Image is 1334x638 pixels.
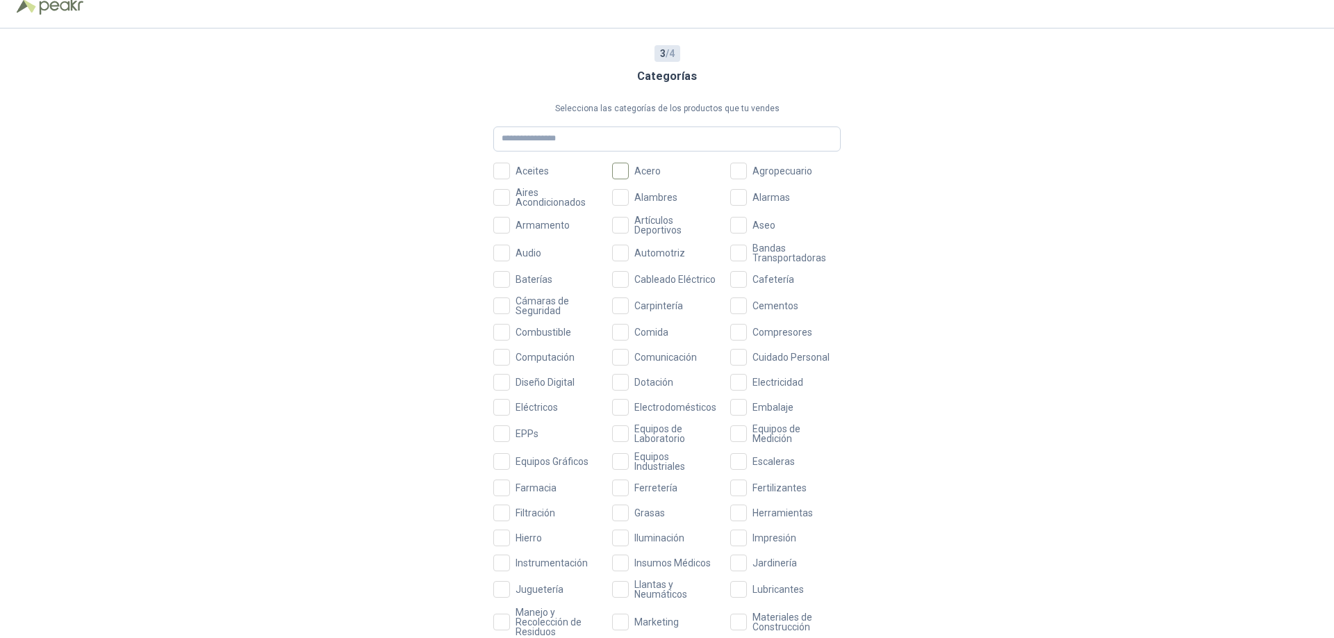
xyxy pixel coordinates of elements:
span: Jardinería [747,558,802,568]
span: Embalaje [747,402,799,412]
span: Equipos de Medición [747,424,841,443]
span: Automotriz [629,248,691,258]
span: Cámaras de Seguridad [510,296,604,316]
span: Insumos Médicos [629,558,716,568]
span: Aceites [510,166,554,176]
span: Cuidado Personal [747,352,835,362]
span: Combustible [510,327,577,337]
span: EPPs [510,429,544,439]
span: Comida [629,327,674,337]
span: Acero [629,166,666,176]
span: Electricidad [747,377,809,387]
span: Cableado Eléctrico [629,275,721,284]
span: Aires Acondicionados [510,188,604,207]
span: Llantas y Neumáticos [629,580,723,599]
span: Equipos de Laboratorio [629,424,723,443]
span: Equipos Gráficos [510,457,594,466]
span: Hierro [510,533,547,543]
span: Impresión [747,533,802,543]
span: Ferretería [629,483,683,493]
span: Instrumentación [510,558,593,568]
span: Farmacia [510,483,562,493]
b: 3 [660,48,666,59]
span: Computación [510,352,580,362]
span: Artículos Deportivos [629,215,723,235]
span: Juguetería [510,584,569,594]
span: Agropecuario [747,166,818,176]
span: Compresores [747,327,818,337]
span: Armamento [510,220,575,230]
span: Iluminación [629,533,690,543]
span: Grasas [629,508,670,518]
span: Baterías [510,275,558,284]
span: Alarmas [747,193,796,202]
span: Cafetería [747,275,800,284]
span: Equipos Industriales [629,452,723,471]
h3: Categorías [637,67,697,85]
span: Herramientas [747,508,818,518]
span: Diseño Digital [510,377,580,387]
span: Comunicación [629,352,702,362]
span: Audio [510,248,547,258]
span: Fertilizantes [747,483,812,493]
p: Selecciona las categorías de los productos que tu vendes [493,102,841,115]
span: Escaleras [747,457,800,466]
span: Lubricantes [747,584,809,594]
span: Filtración [510,508,561,518]
span: Bandas Transportadoras [747,243,841,263]
span: / 4 [660,46,675,61]
span: Carpintería [629,301,689,311]
span: Aseo [747,220,781,230]
span: Materiales de Construcción [747,612,841,632]
span: Dotación [629,377,679,387]
span: Manejo y Recolección de Residuos [510,607,604,637]
span: Alambres [629,193,683,202]
span: Cementos [747,301,804,311]
span: Marketing [629,617,684,627]
span: Eléctricos [510,402,563,412]
span: Electrodomésticos [629,402,722,412]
